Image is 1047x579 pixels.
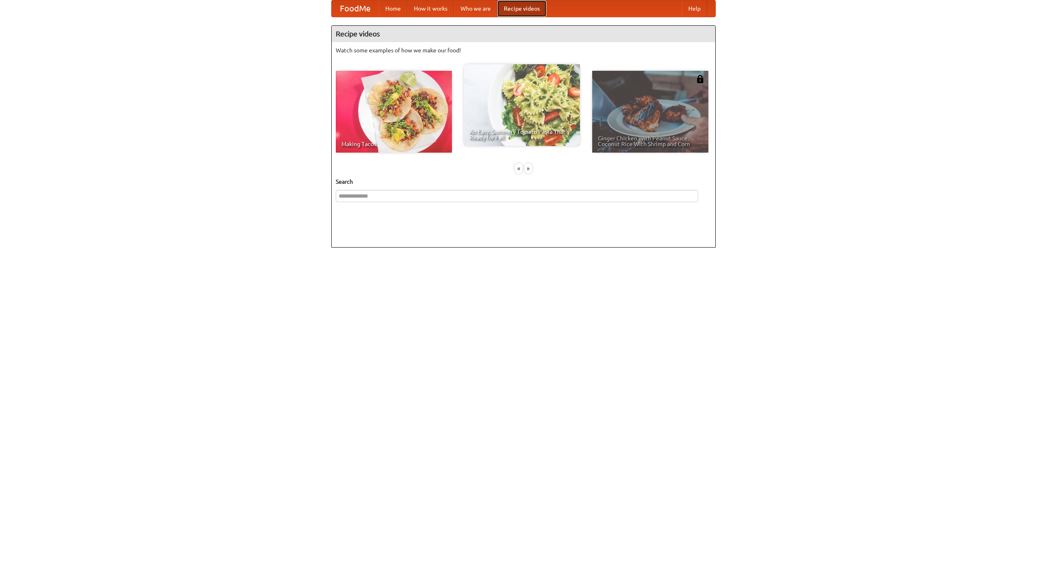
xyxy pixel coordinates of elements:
img: 483408.png [696,75,704,83]
a: Recipe videos [497,0,546,17]
a: Who we are [454,0,497,17]
p: Watch some examples of how we make our food! [336,46,711,54]
span: Making Tacos [342,141,446,147]
a: FoodMe [332,0,379,17]
div: « [515,163,522,173]
a: Home [379,0,407,17]
span: An Easy, Summery Tomato Pasta That's Ready for Fall [470,129,574,140]
div: » [525,163,532,173]
a: How it works [407,0,454,17]
h4: Recipe videos [332,26,715,42]
a: Help [682,0,707,17]
h5: Search [336,178,711,186]
a: An Easy, Summery Tomato Pasta That's Ready for Fall [464,64,580,146]
a: Making Tacos [336,71,452,153]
